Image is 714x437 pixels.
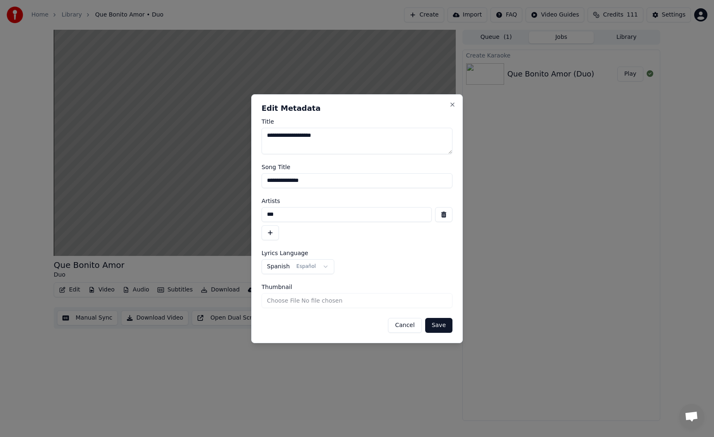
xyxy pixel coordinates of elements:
[262,164,452,170] label: Song Title
[262,284,292,290] span: Thumbnail
[388,318,421,333] button: Cancel
[262,198,452,204] label: Artists
[425,318,452,333] button: Save
[262,105,452,112] h2: Edit Metadata
[262,119,452,124] label: Title
[262,250,308,256] span: Lyrics Language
